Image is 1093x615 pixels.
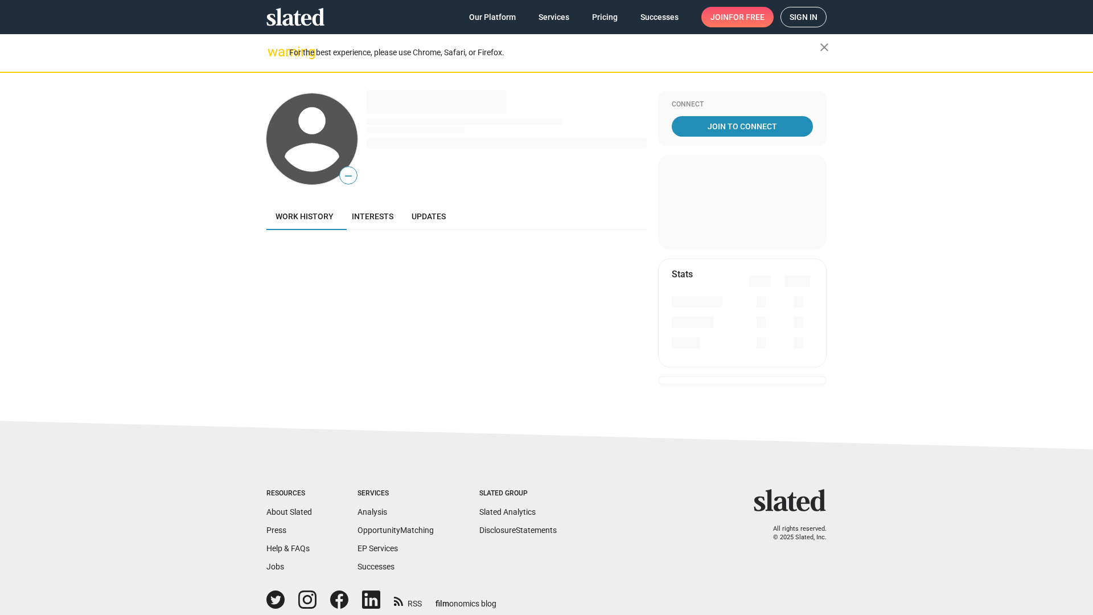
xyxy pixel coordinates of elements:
span: film [435,599,449,608]
span: Services [539,7,569,27]
a: OpportunityMatching [358,526,434,535]
a: Work history [266,203,343,230]
span: Our Platform [469,7,516,27]
a: Our Platform [460,7,525,27]
p: All rights reserved. © 2025 Slated, Inc. [761,525,827,542]
span: — [340,169,357,183]
a: Join To Connect [672,116,813,137]
a: Jobs [266,562,284,571]
a: Help & FAQs [266,544,310,553]
a: Successes [358,562,395,571]
a: Updates [402,203,455,230]
mat-icon: warning [268,45,281,59]
span: Updates [412,212,446,221]
a: About Slated [266,507,312,516]
div: Resources [266,489,312,498]
a: Services [529,7,578,27]
a: Slated Analytics [479,507,536,516]
a: filmonomics blog [435,589,496,609]
span: Work history [276,212,334,221]
div: Slated Group [479,489,557,498]
div: Services [358,489,434,498]
a: RSS [394,592,422,609]
a: Sign in [780,7,827,27]
span: Successes [640,7,679,27]
a: EP Services [358,544,398,553]
a: Joinfor free [701,7,774,27]
span: Interests [352,212,393,221]
span: Join To Connect [674,116,811,137]
span: Pricing [592,7,618,27]
span: for free [729,7,765,27]
a: Pricing [583,7,627,27]
span: Sign in [790,7,817,27]
a: Analysis [358,507,387,516]
a: Successes [631,7,688,27]
a: DisclosureStatements [479,526,557,535]
mat-card-title: Stats [672,268,693,280]
div: Connect [672,100,813,109]
span: Join [710,7,765,27]
a: Interests [343,203,402,230]
mat-icon: close [817,40,831,54]
a: Press [266,526,286,535]
div: For the best experience, please use Chrome, Safari, or Firefox. [289,45,820,60]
